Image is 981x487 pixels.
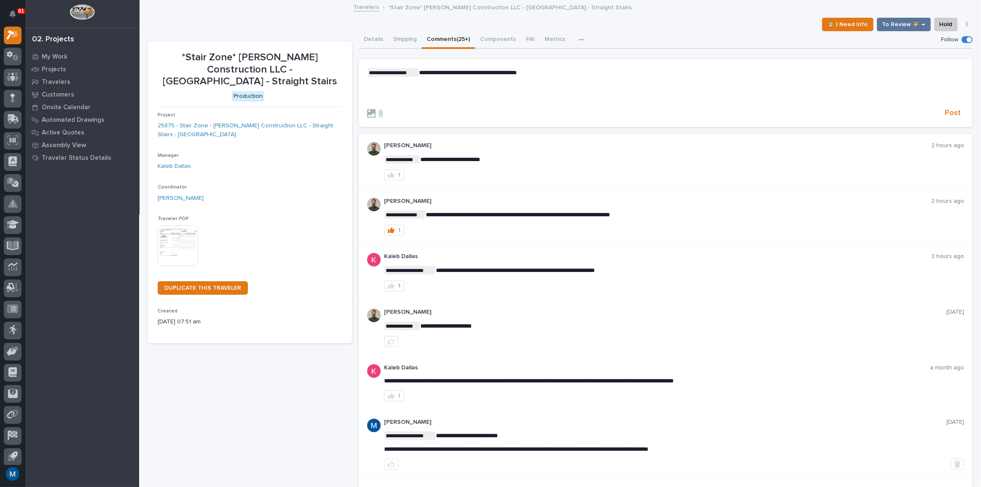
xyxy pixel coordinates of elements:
[25,139,139,151] a: Assembly View
[384,225,404,236] button: 1
[398,227,400,233] div: 1
[158,309,177,314] span: Created
[25,101,139,113] a: Onsite Calendar
[158,162,191,171] a: Kaleb Dallas
[422,31,475,49] button: Comments (25+)
[19,8,24,14] p: 81
[42,104,91,111] p: Onsite Calendar
[388,31,422,49] button: Shipping
[25,88,139,101] a: Customers
[946,309,964,316] p: [DATE]
[25,113,139,126] a: Automated Drawings
[367,309,381,322] img: AATXAJw4slNr5ea0WduZQVIpKGhdapBAGQ9xVsOeEvl5=s96-c
[384,364,930,371] p: Kaleb Dallas
[158,185,187,190] span: Coordinator
[946,419,964,426] p: [DATE]
[70,4,94,20] img: Workspace Logo
[359,31,388,49] button: Details
[384,253,931,260] p: Kaleb Dallas
[934,18,958,31] button: Hold
[158,281,248,295] a: DUPLICATE THIS TRAVELER
[941,36,958,43] p: Follow
[475,31,521,49] button: Components
[158,153,179,158] span: Manager
[931,198,964,205] p: 2 hours ago
[4,5,22,23] button: Notifications
[158,194,204,203] a: [PERSON_NAME]
[877,18,931,31] button: To Review 👨‍🏭 →
[25,50,139,63] a: My Work
[384,309,946,316] p: [PERSON_NAME]
[42,66,66,73] p: Projects
[940,19,952,30] span: Hold
[384,336,398,347] button: like this post
[384,198,931,205] p: [PERSON_NAME]
[384,390,404,401] button: 1
[384,419,946,426] p: [PERSON_NAME]
[398,393,400,399] div: 1
[384,459,398,470] button: like this post
[42,116,105,124] p: Automated Drawings
[42,53,67,61] p: My Work
[882,19,925,30] span: To Review 👨‍🏭 →
[389,2,632,11] p: *Stair Zone* [PERSON_NAME] Construction LLC - [GEOGRAPHIC_DATA] - Straight Stairs
[931,253,964,260] p: 2 hours ago
[158,51,342,88] p: *Stair Zone* [PERSON_NAME] Construction LLC - [GEOGRAPHIC_DATA] - Straight Stairs
[158,216,189,221] span: Traveler PDF
[4,465,22,483] button: users-avatar
[367,142,381,156] img: AATXAJw4slNr5ea0WduZQVIpKGhdapBAGQ9xVsOeEvl5=s96-c
[158,113,175,118] span: Project
[540,31,570,49] button: Metrics
[398,283,400,289] div: 1
[930,364,964,371] p: a month ago
[42,91,74,99] p: Customers
[158,121,342,139] a: 25875 - Stair Zone - [PERSON_NAME] Construction LLC - Straight Stairs - [GEOGRAPHIC_DATA]
[25,63,139,75] a: Projects
[354,2,379,11] a: Travelers
[32,35,74,44] div: 02. Projects
[25,126,139,139] a: Active Quotes
[164,285,241,291] span: DUPLICATE THIS TRAVELER
[931,142,964,149] p: 2 hours ago
[25,75,139,88] a: Travelers
[42,142,86,149] p: Assembly View
[42,154,111,162] p: Traveler Status Details
[941,108,964,118] button: Post
[158,317,342,326] p: [DATE] 07:51 am
[367,253,381,266] img: ACg8ocJFQJZtOpq0mXhEl6L5cbQXDkmdPAf0fdoBPnlMfqfX=s96-c
[367,198,381,211] img: AATXAJw4slNr5ea0WduZQVIpKGhdapBAGQ9xVsOeEvl5=s96-c
[25,151,139,164] a: Traveler Status Details
[42,78,70,86] p: Travelers
[367,419,381,432] img: ACg8ocIvjV8JvZpAypjhyiWMpaojd8dqkqUuCyfg92_2FdJdOC49qw=s96-c
[232,91,264,102] div: Production
[822,18,873,31] button: ⏳ I Need Info
[384,142,931,149] p: [PERSON_NAME]
[521,31,540,49] button: FAI
[828,19,868,30] span: ⏳ I Need Info
[384,280,404,291] button: 1
[367,364,381,378] img: ACg8ocJFQJZtOpq0mXhEl6L5cbQXDkmdPAf0fdoBPnlMfqfX=s96-c
[951,459,964,470] button: Delete post
[11,10,22,24] div: Notifications81
[384,170,404,180] button: 1
[398,172,400,178] div: 1
[42,129,84,137] p: Active Quotes
[945,108,961,118] span: Post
